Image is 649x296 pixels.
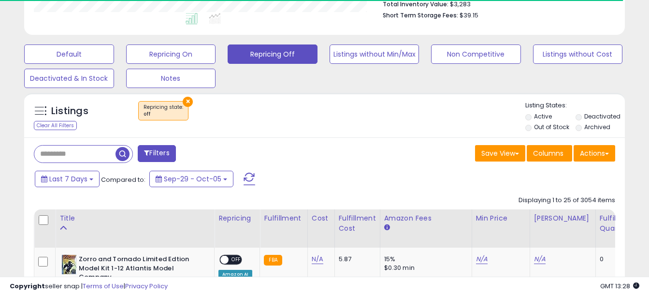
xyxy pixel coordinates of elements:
button: Listings without Min/Max [330,44,419,64]
b: Zorro and Tornado Limited Edtion Model Kit 1-12 Atlantis Model Company [79,255,196,284]
button: Listings without Cost [533,44,623,64]
label: Deactivated [584,112,620,120]
div: off [144,111,183,118]
div: seller snap | | [10,282,168,291]
label: Out of Stock [534,123,569,131]
div: [PERSON_NAME] [534,213,591,223]
button: Sep-29 - Oct-05 [149,171,233,187]
button: Notes [126,69,216,88]
img: 512HZ9je0OL._SL40_.jpg [62,255,76,274]
label: Active [534,112,552,120]
div: 5.87 [339,255,373,264]
small: FBA [264,255,282,266]
a: N/A [476,254,488,264]
span: 2025-10-13 13:28 GMT [600,281,639,291]
a: N/A [534,254,546,264]
span: $39.15 [460,11,478,20]
span: Sep-29 - Oct-05 [164,174,221,184]
button: Repricing On [126,44,216,64]
span: Last 7 Days [49,174,87,184]
div: Cost [312,213,331,223]
div: Amazon Fees [384,213,468,223]
div: Displaying 1 to 25 of 3054 items [519,196,615,205]
div: Clear All Filters [34,121,77,130]
span: OFF [229,256,244,264]
label: Archived [584,123,610,131]
span: Repricing state : [144,104,183,118]
div: Fulfillment Cost [339,213,376,234]
b: Short Term Storage Fees: [383,11,458,19]
span: Columns [533,148,563,158]
div: Min Price [476,213,526,223]
div: 0 [600,255,630,264]
div: Repricing [218,213,256,223]
div: Fulfillable Quantity [600,213,633,234]
div: 15% [384,255,464,264]
button: Save View [475,145,525,162]
button: × [183,97,193,107]
small: Amazon Fees. [384,223,390,232]
div: $0.30 min [384,264,464,272]
button: Last 7 Days [35,171,100,187]
button: Default [24,44,114,64]
button: Filters [138,145,175,162]
div: Fulfillment [264,213,303,223]
a: N/A [312,254,323,264]
a: Terms of Use [83,281,124,291]
button: Columns [527,145,572,162]
strong: Copyright [10,281,45,291]
button: Actions [574,145,615,162]
a: Privacy Policy [125,281,168,291]
span: Compared to: [101,175,145,184]
button: Non Competitive [431,44,521,64]
p: Listing States: [525,101,625,110]
div: Title [59,213,210,223]
button: Deactivated & In Stock [24,69,114,88]
h5: Listings [51,104,88,118]
button: Repricing Off [228,44,317,64]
